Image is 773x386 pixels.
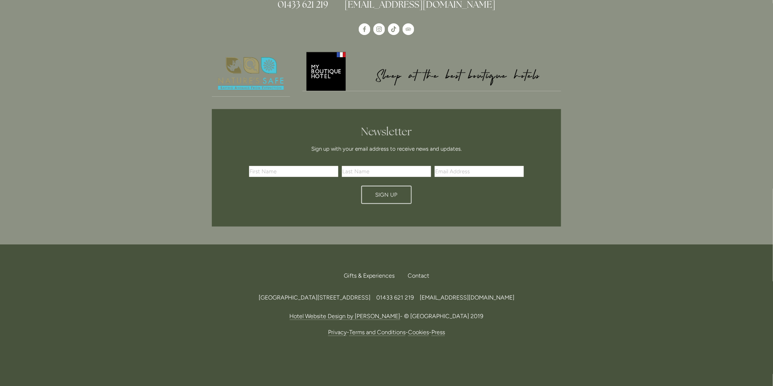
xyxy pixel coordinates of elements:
a: Press [431,329,445,336]
a: TripAdvisor [403,23,414,35]
a: Hotel Website Design by [PERSON_NAME] [290,313,400,320]
a: Cookies [408,329,429,336]
input: Email Address [435,166,524,177]
span: [GEOGRAPHIC_DATA][STREET_ADDRESS] [259,294,370,301]
h2: Newsletter [252,125,521,138]
img: My Boutique Hotel - Logo [302,51,561,91]
input: First Name [249,166,338,177]
div: Contact [402,268,429,284]
p: - - - [212,327,561,337]
a: My Boutique Hotel - Logo [302,51,561,92]
span: 01433 621 219 [376,294,414,301]
a: Gifts & Experiences [344,268,400,284]
button: Sign Up [361,186,412,204]
p: - © [GEOGRAPHIC_DATA] 2019 [212,311,561,321]
p: Sign up with your email address to receive news and updates. [252,144,521,153]
span: Sign Up [376,192,398,198]
a: Privacy [328,329,347,336]
a: Losehill House Hotel & Spa [359,23,370,35]
img: Nature's Safe - Logo [212,51,290,97]
a: [EMAIL_ADDRESS][DOMAIN_NAME] [420,294,514,301]
input: Last Name [342,166,431,177]
a: Instagram [373,23,385,35]
span: Gifts & Experiences [344,272,395,279]
a: Terms and Conditions [349,329,405,336]
a: TikTok [388,23,400,35]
